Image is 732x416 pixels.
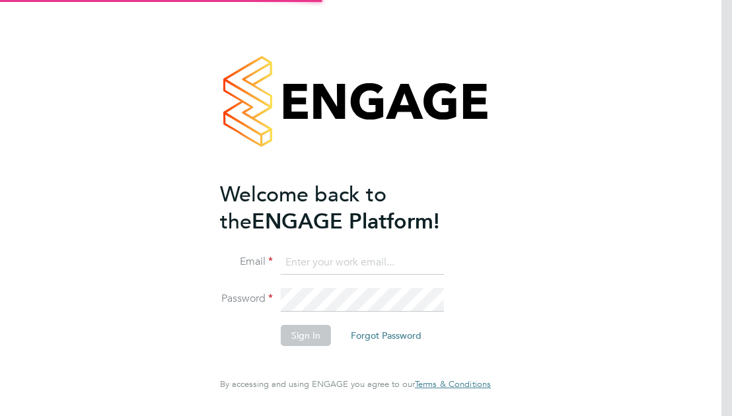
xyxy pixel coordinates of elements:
a: Terms & Conditions [415,379,491,390]
h2: ENGAGE Platform! [220,181,478,235]
span: Terms & Conditions [415,378,491,390]
button: Sign In [281,325,331,346]
label: Password [220,292,273,306]
span: Welcome back to the [220,182,386,234]
span: By accessing and using ENGAGE you agree to our [220,378,491,390]
label: Email [220,255,273,269]
button: Forgot Password [340,325,432,346]
input: Enter your work email... [281,251,444,275]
